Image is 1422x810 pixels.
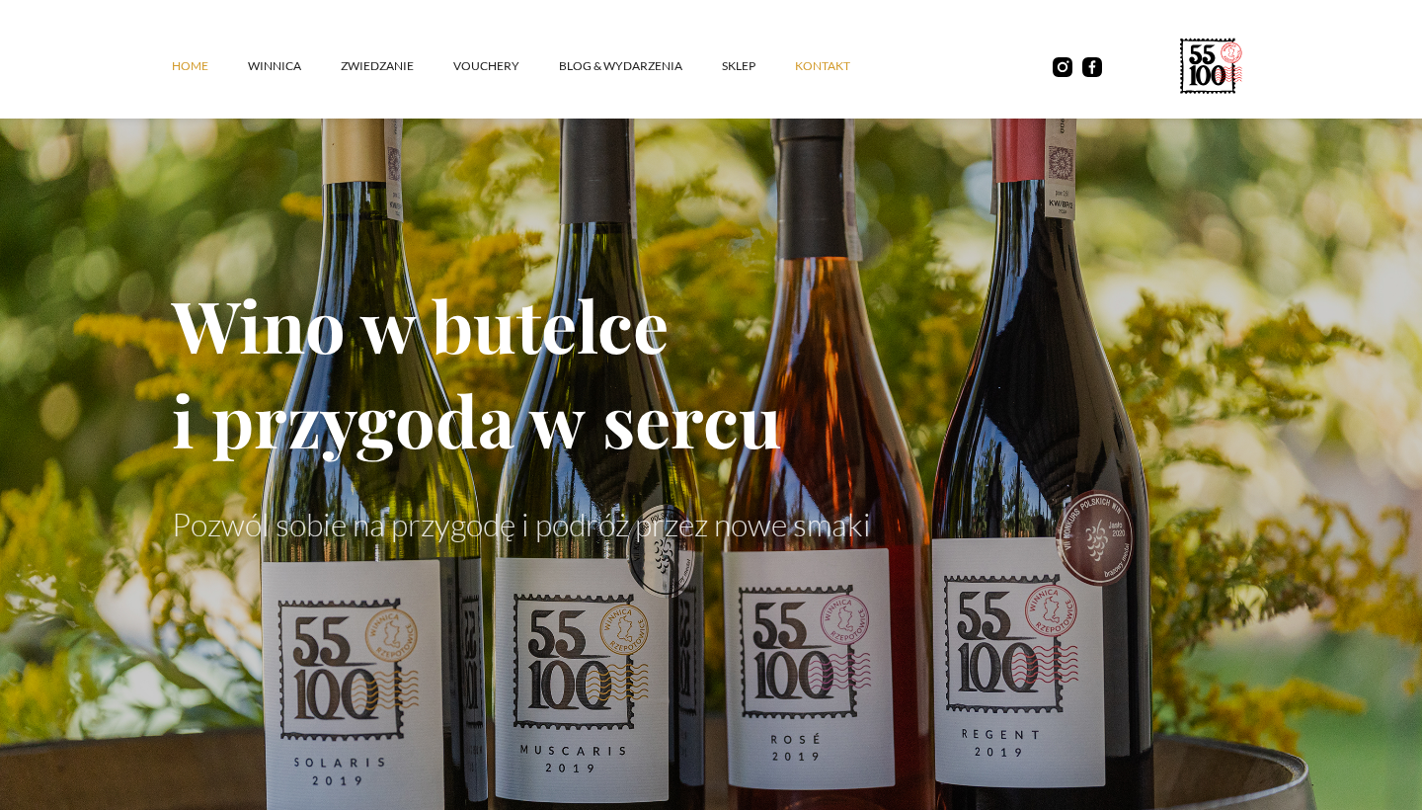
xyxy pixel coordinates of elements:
[722,37,795,96] a: SKLEP
[172,37,248,96] a: Home
[341,37,453,96] a: ZWIEDZANIE
[248,37,341,96] a: winnica
[795,37,890,96] a: kontakt
[453,37,559,96] a: vouchery
[172,277,1250,466] h1: Wino w butelce i przygoda w sercu
[559,37,722,96] a: Blog & Wydarzenia
[172,506,1250,543] p: Pozwól sobie na przygodę i podróż przez nowe smaki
